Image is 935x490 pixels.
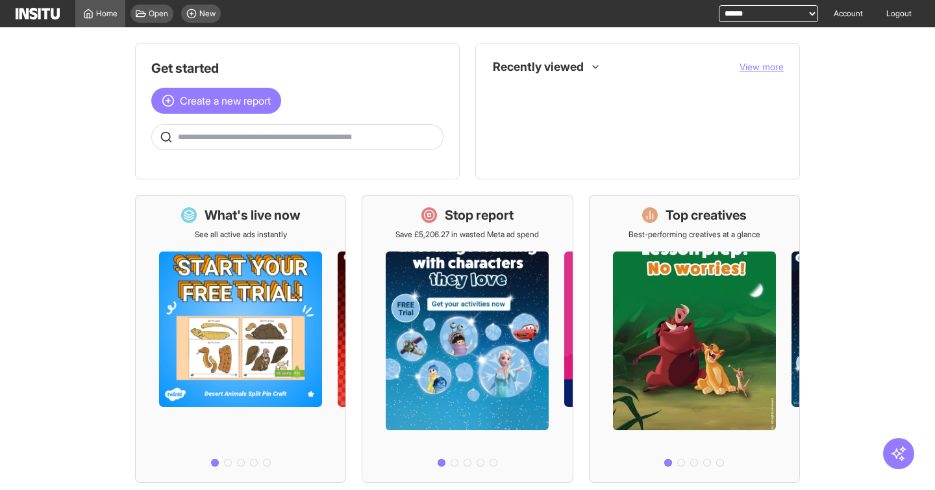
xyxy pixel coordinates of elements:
a: What's live nowSee all active ads instantly [135,195,346,483]
img: Logo [16,8,60,19]
span: View more [740,61,784,72]
a: Top creativesBest-performing creatives at a glance [589,195,800,483]
a: Stop reportSave £5,206.27 in wasted Meta ad spend [362,195,573,483]
h1: Stop report [445,206,514,224]
p: See all active ads instantly [195,229,287,240]
span: Create a new report [180,93,271,109]
p: Best-performing creatives at a glance [629,229,760,240]
p: Save £5,206.27 in wasted Meta ad spend [395,229,539,240]
button: Create a new report [151,88,281,114]
h1: Top creatives [666,206,747,224]
span: Home [96,8,118,19]
span: Open [149,8,168,19]
span: New [199,8,216,19]
h1: What's live now [205,206,301,224]
button: View more [740,60,784,73]
h1: Get started [151,59,443,77]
